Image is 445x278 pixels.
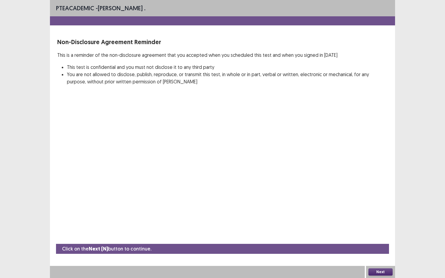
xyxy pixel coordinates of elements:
strong: Next (N) [89,246,108,252]
p: Click on the button to continue. [62,245,151,253]
li: You are not allowed to disclose, publish, reproduce, or transmit this test, in whole or in part, ... [67,71,388,85]
p: This is a reminder of the non-disclosure agreement that you accepted when you scheduled this test... [57,51,388,59]
p: Non-Disclosure Agreement Reminder [57,37,388,47]
p: - [PERSON_NAME] . [56,4,146,13]
span: PTE academic [56,4,94,12]
button: Next [368,268,393,276]
li: This test is confidential and you must not disclose it to any third party [67,63,388,71]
